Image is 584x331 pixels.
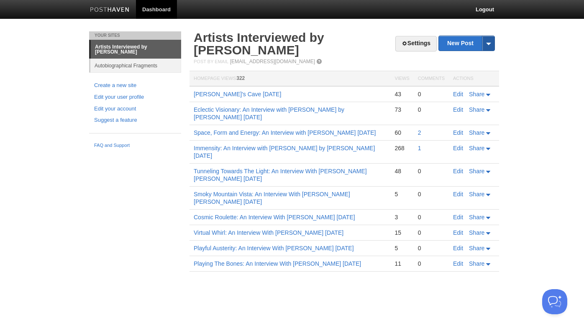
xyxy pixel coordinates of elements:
a: Edit your user profile [94,93,176,102]
div: 0 [418,260,445,267]
a: Artists Interviewed by [PERSON_NAME] [194,31,324,57]
th: Homepage Views [190,71,390,87]
span: Share [469,91,484,98]
div: 0 [418,229,445,236]
a: Suggest a feature [94,116,176,125]
a: Edit your account [94,105,176,113]
div: 5 [394,244,409,252]
a: [EMAIL_ADDRESS][DOMAIN_NAME] [230,59,315,64]
a: 2 [418,129,421,136]
a: Edit [453,106,463,113]
span: Share [469,229,484,236]
a: Edit [453,229,463,236]
a: New Post [439,36,494,51]
a: Artists Interviewed by [PERSON_NAME] [91,40,181,59]
div: 43 [394,90,409,98]
div: 0 [418,213,445,221]
a: Edit [453,214,463,221]
a: Cosmic Roulette: An Interview With [PERSON_NAME] [DATE] [194,214,355,221]
a: Playing The Bones: An Interview With [PERSON_NAME] [DATE] [194,260,361,267]
div: 3 [394,213,409,221]
div: 11 [394,260,409,267]
a: 1 [418,145,421,151]
a: Tunneling Towards The Light: An Interview With [PERSON_NAME] [PERSON_NAME] [DATE] [194,168,367,182]
div: 73 [394,106,409,113]
div: 268 [394,144,409,152]
a: [PERSON_NAME]'s Cave [DATE] [194,91,281,98]
span: Share [469,214,484,221]
span: Share [469,129,484,136]
a: Edit [453,91,463,98]
a: Autobiographical Fragments [90,59,181,72]
span: Post by Email [194,59,228,64]
a: Playful Austerity: An Interview With [PERSON_NAME] [DATE] [194,245,354,251]
span: Share [469,245,484,251]
div: 48 [394,167,409,175]
a: Eclectic Visionary: An Interview with [PERSON_NAME] by [PERSON_NAME] [DATE] [194,106,344,121]
div: 0 [418,90,445,98]
th: Comments [414,71,449,87]
a: Edit [453,168,463,174]
div: 60 [394,129,409,136]
div: 0 [418,106,445,113]
iframe: Help Scout Beacon - Open [542,289,567,314]
span: Share [469,145,484,151]
a: Immensity: An Interview with [PERSON_NAME] by [PERSON_NAME] [DATE] [194,145,375,159]
div: 0 [418,190,445,198]
img: Posthaven-bar [90,7,130,13]
div: 0 [418,244,445,252]
a: Edit [453,191,463,198]
span: Share [469,260,484,267]
a: Edit [453,245,463,251]
span: Share [469,106,484,113]
div: 15 [394,229,409,236]
a: Edit [453,260,463,267]
span: 322 [236,75,245,81]
a: Virtual Whirl: An Interview With [PERSON_NAME] [DATE] [194,229,343,236]
span: Share [469,168,484,174]
a: Edit [453,145,463,151]
a: Smoky Mountain Vista: An Interview With [PERSON_NAME] [PERSON_NAME] [DATE] [194,191,350,205]
div: 0 [418,167,445,175]
a: FAQ and Support [94,142,176,149]
span: Share [469,191,484,198]
li: Your Sites [89,31,181,40]
a: Edit [453,129,463,136]
th: Views [390,71,413,87]
a: Space, Form and Energy: An Interview with [PERSON_NAME] [DATE] [194,129,376,136]
th: Actions [449,71,499,87]
a: Settings [395,36,437,51]
div: 5 [394,190,409,198]
a: Create a new site [94,81,176,90]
